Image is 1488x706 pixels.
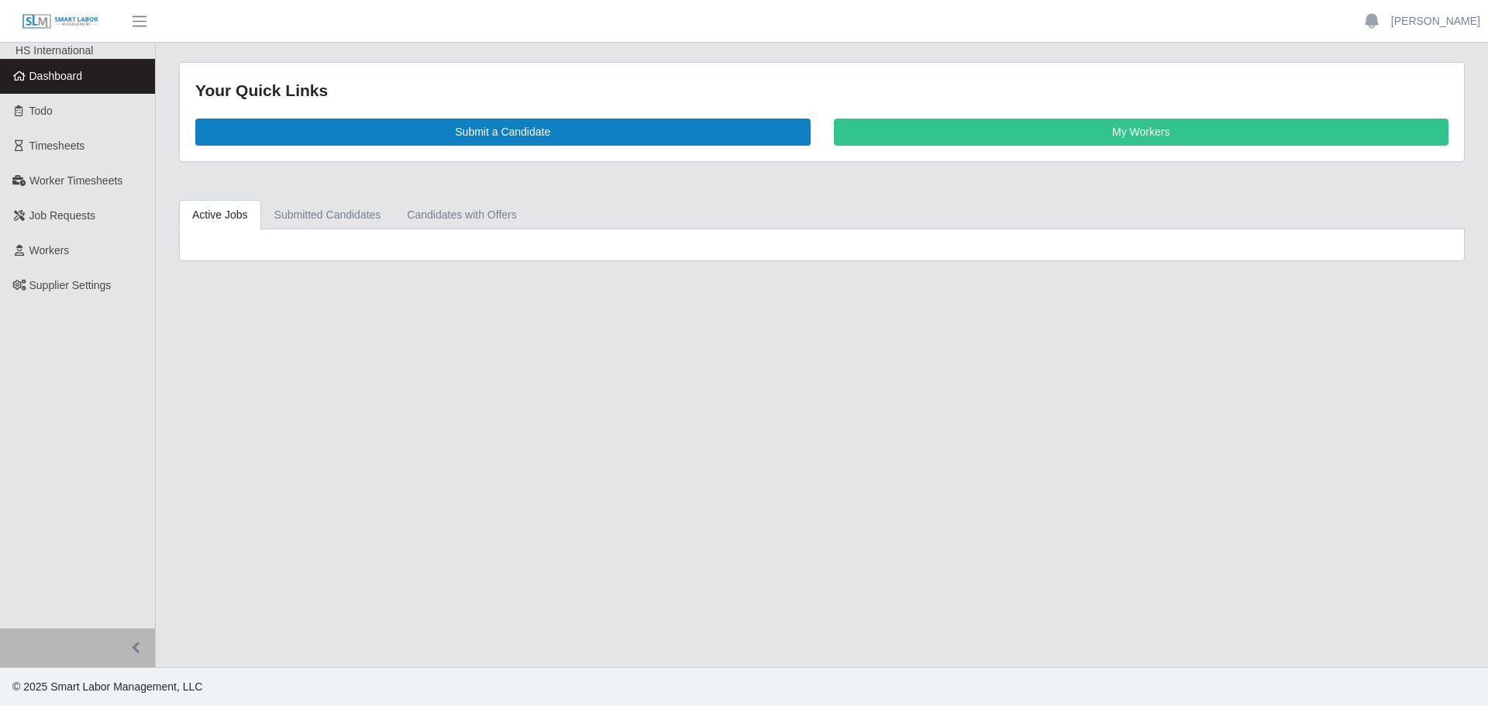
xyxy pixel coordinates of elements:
span: HS International [15,44,93,57]
span: Supplier Settings [29,279,112,291]
span: Timesheets [29,139,85,152]
span: Job Requests [29,209,96,222]
img: SLM Logo [22,13,99,30]
span: Workers [29,244,70,257]
a: Submit a Candidate [195,119,811,146]
a: Submitted Candidates [261,200,394,230]
span: Todo [29,105,53,117]
span: Dashboard [29,70,83,82]
a: My Workers [834,119,1449,146]
div: Your Quick Links [195,78,1448,103]
a: Active Jobs [179,200,261,230]
a: Candidates with Offers [394,200,529,230]
a: [PERSON_NAME] [1391,13,1480,29]
span: Worker Timesheets [29,174,122,187]
span: © 2025 Smart Labor Management, LLC [12,680,202,693]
